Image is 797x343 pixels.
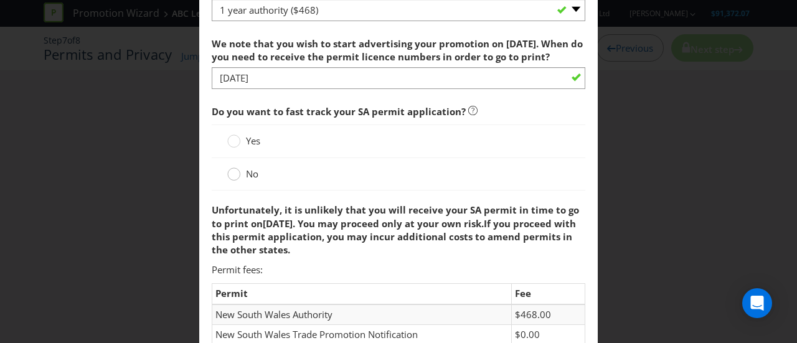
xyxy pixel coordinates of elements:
span: Do you want to fast track your SA permit application? [212,105,466,118]
span: If you proceed with this permit application, you may incur additional costs to amend permits in t... [212,217,576,256]
input: DD/MM/YY [212,67,585,89]
span: Unfortunately, it is unlikely that you will receive your SA permit in time to go to print on [212,204,579,229]
span: No [246,167,258,180]
td: $468.00 [512,304,585,325]
td: Fee [512,284,585,304]
span: We note that you wish to start advertising your promotion on [DATE]. When do you need to receive ... [212,37,583,63]
div: Open Intercom Messenger [742,288,772,318]
td: Permit [212,284,512,304]
td: New South Wales Authority [212,304,512,325]
p: Permit fees: [212,263,585,276]
span: Yes [246,134,260,147]
span: . You may proceed only at your own risk. [293,217,484,230]
span: [DATE] [263,217,293,230]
